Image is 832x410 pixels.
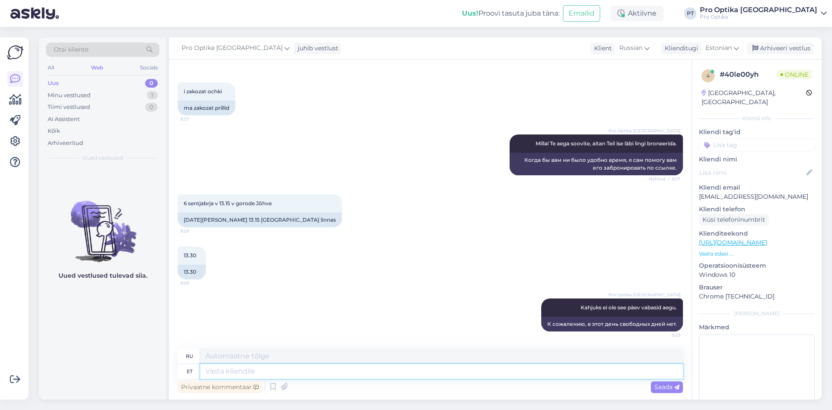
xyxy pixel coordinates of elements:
p: Kliendi tag'id [699,128,815,137]
p: Uued vestlused tulevad siia. [58,271,147,280]
div: AI Assistent [48,115,80,124]
img: Askly Logo [7,44,23,61]
span: 9:29 [648,332,680,338]
span: 9:28 [180,228,213,234]
p: Vaata edasi ... [699,250,815,258]
div: Kliendi info [699,115,815,122]
input: Lisa nimi [699,168,805,177]
input: Lisa tag [699,138,815,151]
span: 9:27 [180,116,213,122]
p: Kliendi telefon [699,205,815,214]
p: Kliendi nimi [699,155,815,164]
span: 4 [706,72,710,79]
span: Pro Optika [GEOGRAPHIC_DATA] [182,43,283,53]
div: Küsi telefoninumbrit [699,214,769,226]
span: Millal Te aega soovite, aitan Teil ise läbi lingi broneerida. [536,140,677,147]
div: ru [186,349,193,364]
div: PT [684,7,696,20]
div: Когда бы вам ни было удобно время, я сам помогу вам его забронировать по ссылке. [510,153,683,175]
div: All [46,62,56,73]
div: Kõik [48,127,60,135]
div: juhib vestlust [294,44,338,53]
span: Uued vestlused [83,154,123,162]
div: Klienditugi [661,44,698,53]
span: Nähtud ✓ 9:27 [648,176,680,182]
p: [EMAIL_ADDRESS][DOMAIN_NAME] [699,192,815,201]
button: Emailid [563,5,600,22]
div: Uus [48,79,59,88]
div: # 40le00yh [720,69,777,80]
p: Klienditeekond [699,229,815,238]
span: Pro Optika [GEOGRAPHIC_DATA] [608,128,680,134]
span: 9:28 [180,280,213,286]
span: 6 sentjabrja v 13.15 v gorode Jõhve [184,200,272,207]
b: Uus! [462,9,478,17]
p: Brauser [699,283,815,292]
div: К сожалению, в этот день свободных дней нет. [541,317,683,331]
div: Arhiveeritud [48,139,83,148]
div: 0 [145,79,158,88]
span: Russian [619,43,643,53]
span: Saada [654,383,679,391]
p: Operatsioonisüsteem [699,261,815,270]
div: Arhiveeri vestlus [747,43,814,54]
a: Pro Optika [GEOGRAPHIC_DATA]Pro Optika [700,7,827,20]
div: Klient [591,44,612,53]
div: 13.30 [178,265,206,279]
div: [PERSON_NAME] [699,310,815,318]
div: Pro Optika [GEOGRAPHIC_DATA] [700,7,817,13]
div: et [187,364,192,379]
img: No chats [39,185,166,263]
div: Tiimi vestlused [48,103,90,112]
p: Märkmed [699,323,815,332]
a: [URL][DOMAIN_NAME] [699,239,767,246]
span: Estonian [705,43,732,53]
p: Kliendi email [699,183,815,192]
span: Otsi kliente [54,45,88,54]
p: Windows 10 [699,270,815,279]
div: Pro Optika [700,13,817,20]
div: 0 [145,103,158,112]
div: 1 [147,91,158,100]
span: 13.30 [184,252,196,259]
div: Proovi tasuta juba täna: [462,8,559,19]
span: i zakozat ochki [184,88,222,95]
div: [DATE][PERSON_NAME] 13.15 [GEOGRAPHIC_DATA] linnas [178,213,342,227]
div: Web [89,62,105,73]
span: Kahjuks ei ole see päev vabasid aegu. [581,304,677,311]
div: Socials [138,62,159,73]
div: Privaatne kommentaar [178,381,262,393]
div: Aktiivne [611,6,663,21]
div: ma zakozat prillid [178,101,235,115]
div: [GEOGRAPHIC_DATA], [GEOGRAPHIC_DATA] [702,89,806,107]
span: Pro Optika [GEOGRAPHIC_DATA] [608,292,680,298]
p: Chrome [TECHNICAL_ID] [699,292,815,301]
div: Minu vestlused [48,91,91,100]
span: Online [777,70,812,79]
